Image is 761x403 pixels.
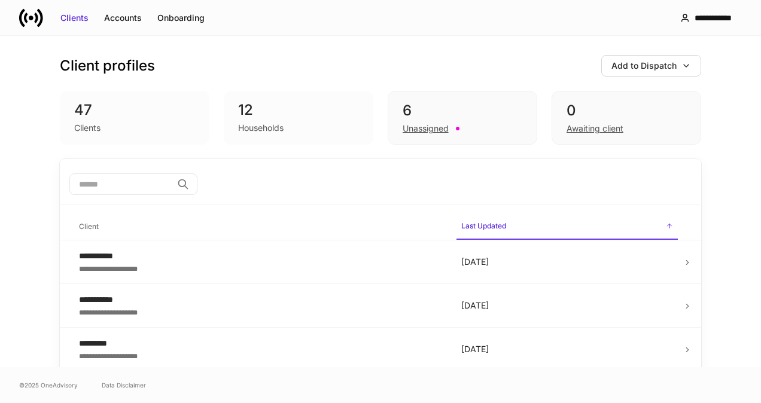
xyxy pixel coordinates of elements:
[403,101,522,120] div: 6
[461,343,673,355] p: [DATE]
[601,55,701,77] button: Add to Dispatch
[19,380,78,390] span: © 2025 OneAdvisory
[74,100,195,120] div: 47
[456,214,678,240] span: Last Updated
[60,12,89,24] div: Clients
[238,122,284,134] div: Households
[461,220,506,231] h6: Last Updated
[611,60,677,72] div: Add to Dispatch
[461,256,673,268] p: [DATE]
[150,8,212,28] button: Onboarding
[53,8,96,28] button: Clients
[104,12,142,24] div: Accounts
[74,215,447,239] span: Client
[461,300,673,312] p: [DATE]
[388,91,537,145] div: 6Unassigned
[567,123,623,135] div: Awaiting client
[74,122,101,134] div: Clients
[403,123,449,135] div: Unassigned
[79,221,99,232] h6: Client
[96,8,150,28] button: Accounts
[552,91,701,145] div: 0Awaiting client
[157,12,205,24] div: Onboarding
[60,56,155,75] h3: Client profiles
[102,380,146,390] a: Data Disclaimer
[567,101,686,120] div: 0
[238,100,359,120] div: 12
